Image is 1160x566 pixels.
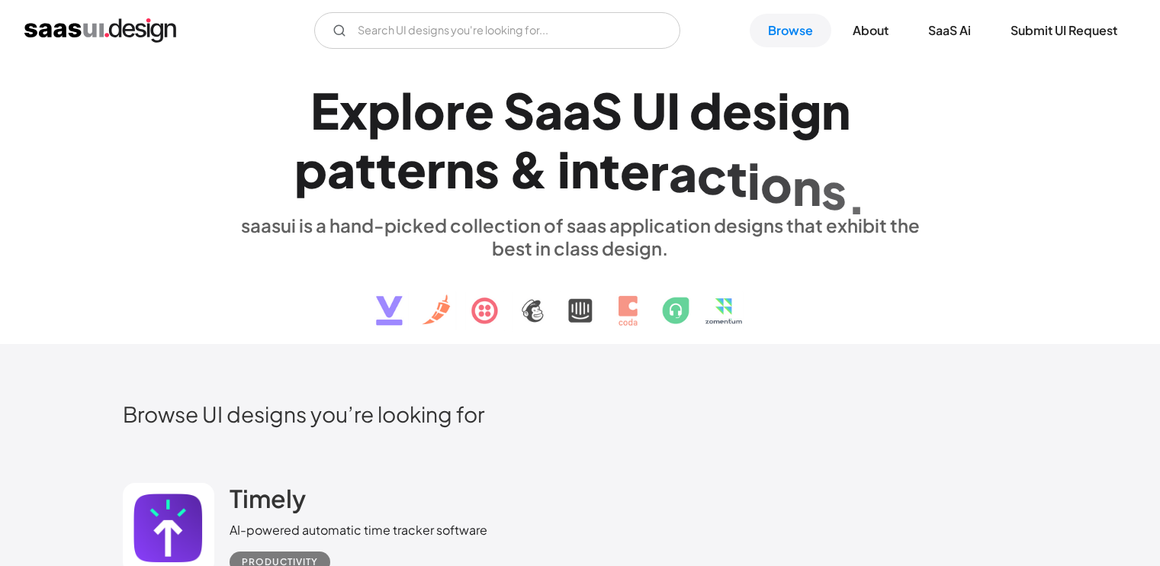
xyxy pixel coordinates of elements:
[230,81,931,198] h1: Explore SaaS UI design patterns & interactions.
[426,140,445,198] div: r
[376,140,397,198] div: t
[821,81,850,140] div: n
[445,140,474,198] div: n
[535,81,563,140] div: a
[992,14,1136,47] a: Submit UI Request
[727,148,747,207] div: t
[847,166,866,224] div: .
[445,81,464,140] div: r
[230,483,306,521] a: Timely
[413,81,445,140] div: o
[314,12,680,49] input: Search UI designs you're looking for...
[747,151,760,210] div: i
[669,143,697,202] div: a
[230,521,487,539] div: AI-powered automatic time tracker software
[327,140,355,198] div: a
[314,12,680,49] form: Email Form
[792,157,821,216] div: n
[599,140,620,199] div: t
[230,214,931,259] div: saasui is a hand-picked collection of saas application designs that exhibit the best in class des...
[591,81,622,140] div: S
[821,161,847,220] div: s
[24,18,176,43] a: home
[294,140,327,198] div: p
[722,81,752,140] div: e
[752,81,777,140] div: s
[464,81,494,140] div: e
[790,81,821,140] div: g
[355,140,376,198] div: t
[368,81,400,140] div: p
[834,14,907,47] a: About
[503,81,535,140] div: S
[620,141,650,200] div: e
[650,142,669,201] div: r
[474,140,500,198] div: s
[697,146,727,204] div: c
[750,14,831,47] a: Browse
[123,400,1038,427] h2: Browse UI designs you’re looking for
[777,81,790,140] div: i
[349,259,811,339] img: text, icon, saas logo
[230,483,306,513] h2: Timely
[667,81,680,140] div: I
[339,81,368,140] div: x
[400,81,413,140] div: l
[760,154,792,213] div: o
[397,140,426,198] div: e
[509,140,548,198] div: &
[310,81,339,140] div: E
[563,81,591,140] div: a
[570,140,599,198] div: n
[689,81,722,140] div: d
[910,14,989,47] a: SaaS Ai
[631,81,667,140] div: U
[558,140,570,198] div: i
